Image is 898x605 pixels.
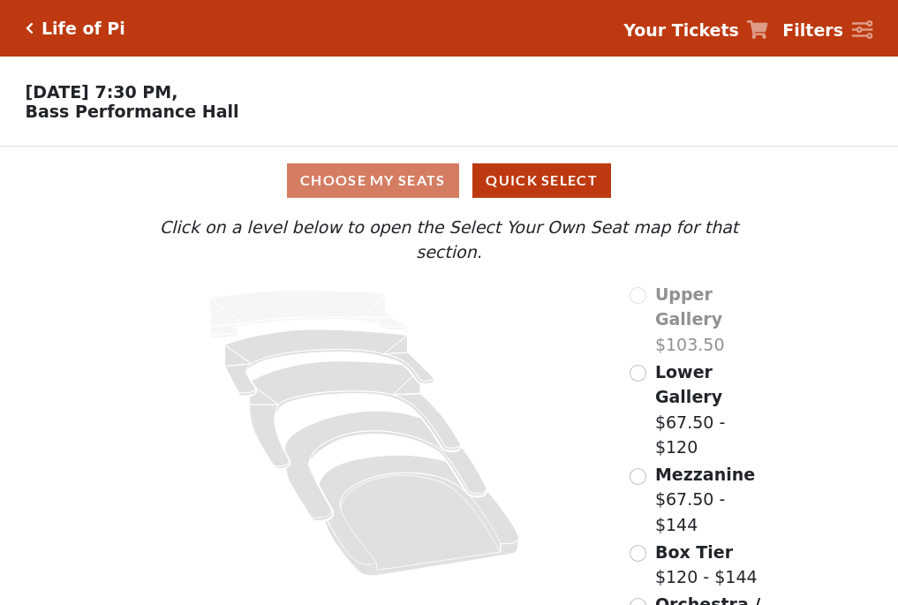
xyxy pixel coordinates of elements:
[125,215,773,265] p: Click on a level below to open the Select Your Own Seat map for that section.
[623,18,768,43] a: Your Tickets
[655,284,722,329] span: Upper Gallery
[655,362,722,407] span: Lower Gallery
[210,291,408,338] path: Upper Gallery - Seats Available: 0
[655,465,755,484] span: Mezzanine
[42,19,125,39] h5: Life of Pi
[472,163,611,198] button: Quick Select
[623,20,739,40] strong: Your Tickets
[782,18,872,43] a: Filters
[225,329,434,396] path: Lower Gallery - Seats Available: 140
[655,540,758,590] label: $120 - $144
[655,282,773,358] label: $103.50
[782,20,843,40] strong: Filters
[655,359,773,460] label: $67.50 - $120
[320,455,520,576] path: Orchestra / Parterre Circle - Seats Available: 35
[655,462,773,538] label: $67.50 - $144
[26,22,34,34] a: Click here to go back to filters
[655,542,733,562] span: Box Tier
